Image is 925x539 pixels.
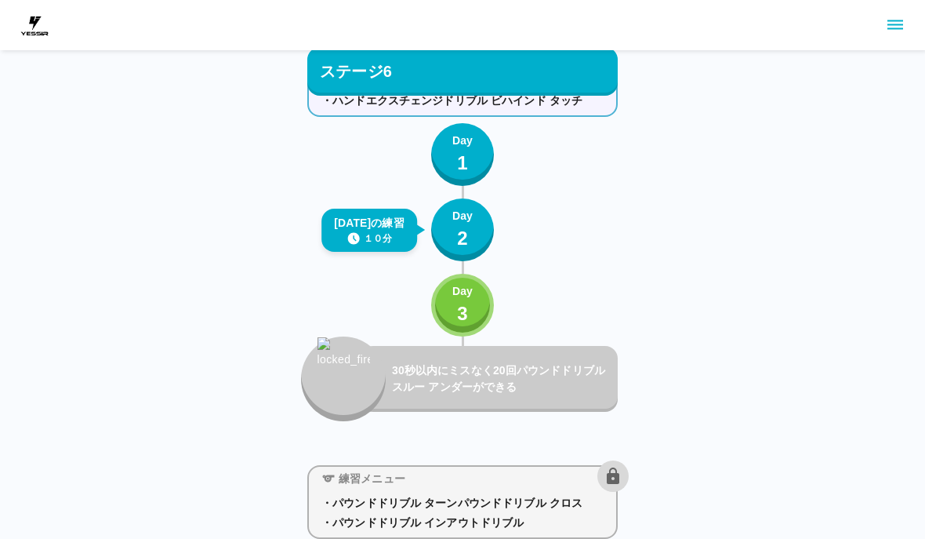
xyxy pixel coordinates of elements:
p: １０分 [364,232,392,246]
button: Day3 [431,275,494,337]
img: locked_fire_icon [317,338,370,402]
p: [DATE]の練習 [334,216,404,232]
button: locked_fire_icon [301,337,386,422]
p: 練習メニュー [339,472,405,488]
p: ・パウンドドリブル ターンパウンドドリブル クロス [321,496,604,512]
button: Day2 [431,199,494,262]
p: ステージ6 [320,60,392,83]
p: 3 [457,300,468,329]
button: sidemenu [882,12,909,38]
p: 30秒以内にミスなく20回パウンドドリブル スルー アンダーができる [392,363,611,396]
button: Day1 [431,124,494,187]
p: Day [452,209,473,225]
p: ・パウンドドリブル インアウトドリブル [321,515,604,532]
p: Day [452,284,473,300]
p: 2 [457,225,468,253]
p: ・ハンドエクスチェンジドリブル ビハインド タッチ [321,93,604,110]
img: dummy [19,9,50,41]
p: 1 [457,150,468,178]
p: Day [452,133,473,150]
